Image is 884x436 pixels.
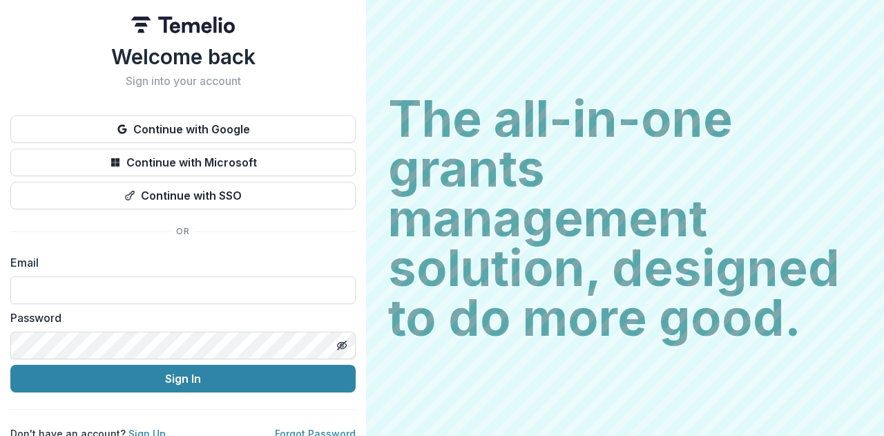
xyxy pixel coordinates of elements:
[10,365,356,392] button: Sign In
[10,149,356,176] button: Continue with Microsoft
[10,310,347,326] label: Password
[10,115,356,143] button: Continue with Google
[10,75,356,88] h2: Sign into your account
[331,334,353,357] button: Toggle password visibility
[10,44,356,69] h1: Welcome back
[131,17,235,33] img: Temelio
[10,254,347,271] label: Email
[10,182,356,209] button: Continue with SSO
